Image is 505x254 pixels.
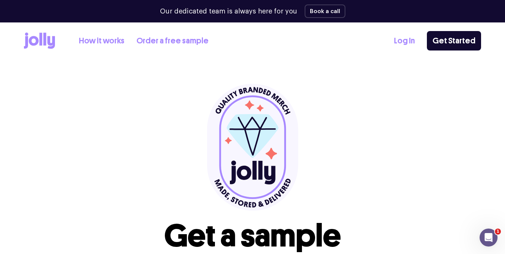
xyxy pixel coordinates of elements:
span: 1 [495,229,501,235]
p: Our dedicated team is always here for you [160,6,297,16]
a: Log In [394,35,415,47]
a: Get Started [427,31,481,51]
h1: Get a sample [164,220,341,251]
button: Book a call [305,4,345,18]
a: Order a free sample [136,35,209,47]
iframe: Intercom live chat [480,229,498,247]
a: How it works [79,35,124,47]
